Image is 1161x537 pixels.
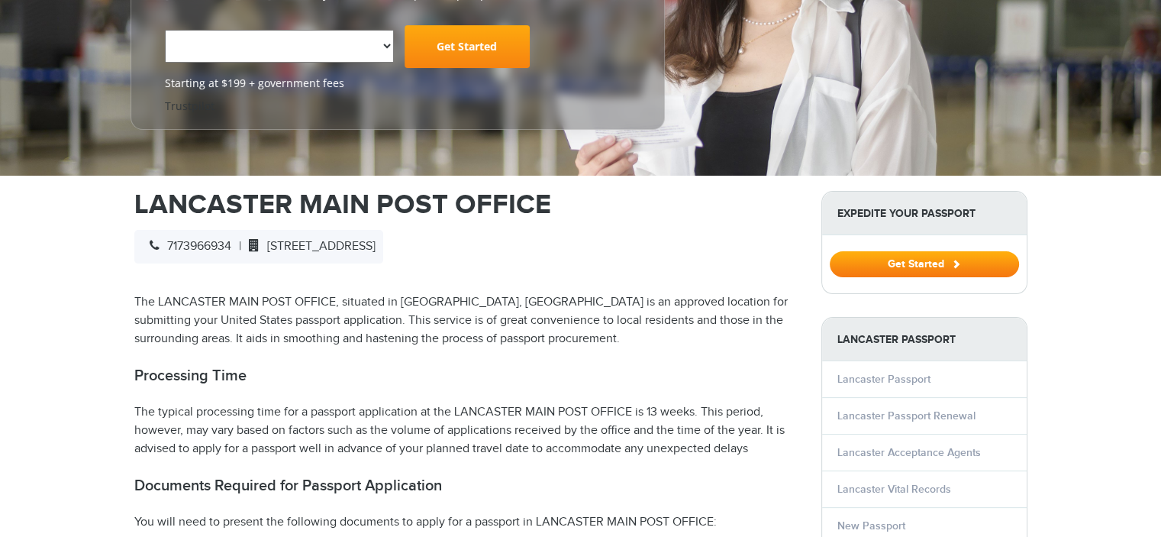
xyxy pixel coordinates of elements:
[822,318,1027,361] strong: Lancaster Passport
[822,192,1027,235] strong: Expedite Your Passport
[837,519,905,532] a: New Passport
[134,191,798,218] h1: LANCASTER MAIN POST OFFICE
[134,403,798,458] p: The typical processing time for a passport application at the LANCASTER MAIN POST OFFICE is 13 we...
[134,477,798,495] h2: Documents Required for Passport Application
[837,446,981,459] a: Lancaster Acceptance Agents
[830,251,1019,277] button: Get Started
[142,239,231,254] span: 7173966934
[405,25,530,68] a: Get Started
[134,293,798,348] p: The LANCASTER MAIN POST OFFICE, situated in [GEOGRAPHIC_DATA], [GEOGRAPHIC_DATA] is an approved l...
[165,76,630,91] span: Starting at $199 + government fees
[241,239,376,254] span: [STREET_ADDRESS]
[837,483,951,496] a: Lancaster Vital Records
[134,513,798,532] p: You will need to present the following documents to apply for a passport in LANCASTER MAIN POST O...
[837,409,976,422] a: Lancaster Passport Renewal
[134,230,383,264] div: |
[134,367,798,385] h2: Processing Time
[837,373,930,386] a: Lancaster Passport
[165,99,214,113] a: Trustpilot
[830,257,1019,270] a: Get Started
